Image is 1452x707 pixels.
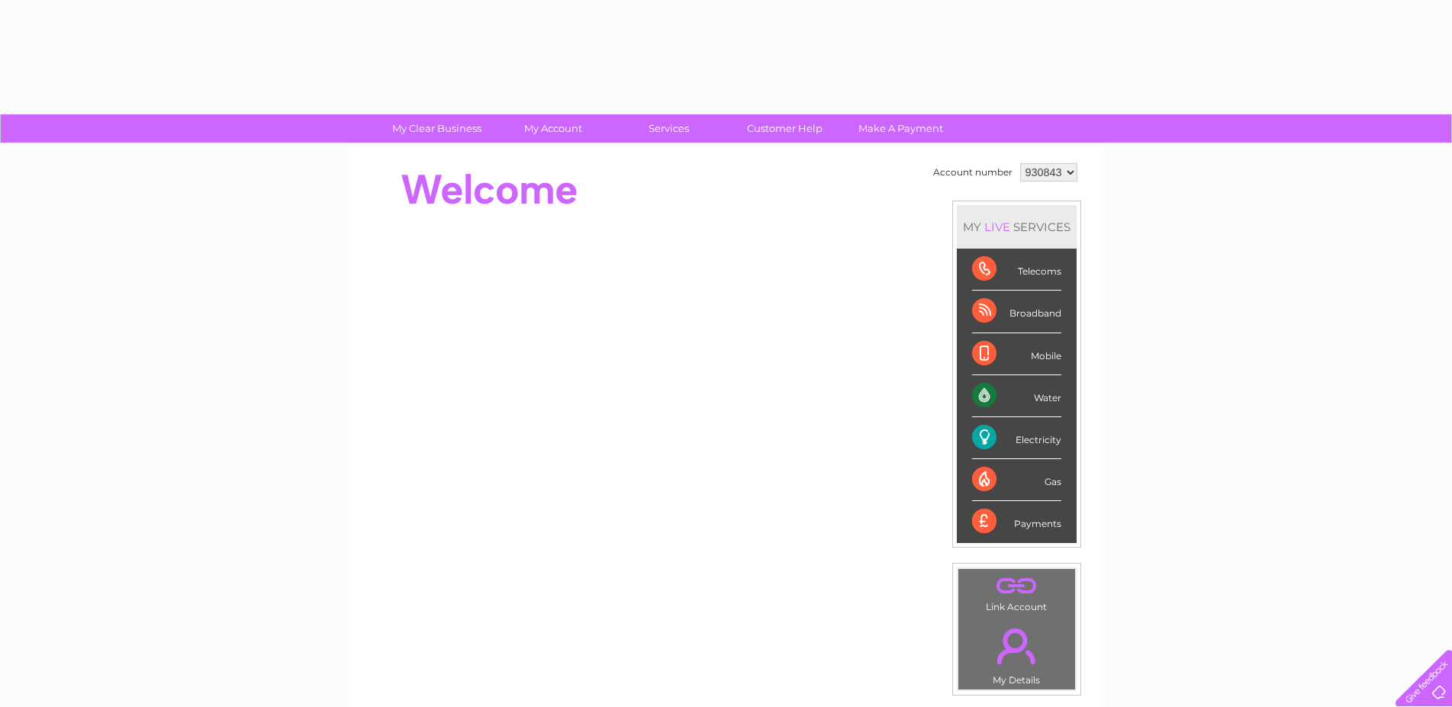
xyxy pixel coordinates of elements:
[972,333,1061,375] div: Mobile
[957,205,1077,249] div: MY SERVICES
[972,417,1061,459] div: Electricity
[958,615,1076,690] td: My Details
[838,114,964,143] a: Make A Payment
[490,114,616,143] a: My Account
[972,501,1061,542] div: Payments
[962,573,1071,599] a: .
[972,459,1061,501] div: Gas
[981,220,1013,234] div: LIVE
[972,291,1061,333] div: Broadband
[606,114,732,143] a: Services
[972,249,1061,291] div: Telecoms
[958,568,1076,616] td: Link Account
[972,375,1061,417] div: Water
[929,159,1016,185] td: Account number
[722,114,848,143] a: Customer Help
[374,114,500,143] a: My Clear Business
[962,619,1071,673] a: .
